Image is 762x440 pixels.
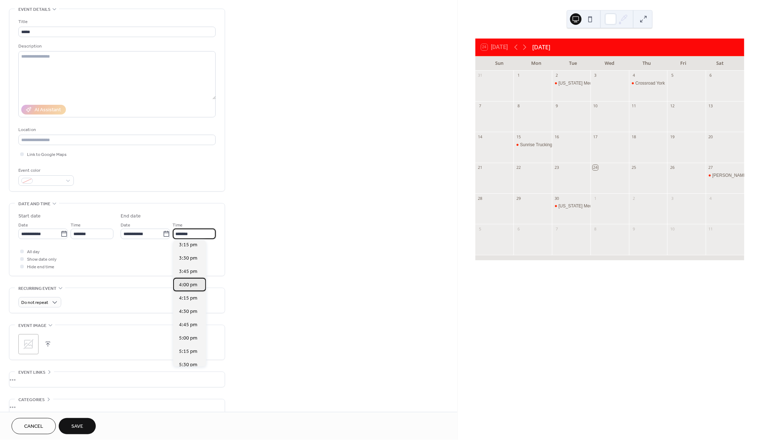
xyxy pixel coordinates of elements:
div: Sunrise Trucking [520,142,552,148]
div: 2 [554,73,560,78]
div: 27 [708,165,713,170]
div: Thu [628,56,665,71]
span: 4:30 pm [179,308,197,316]
div: 18 [631,134,637,139]
span: Link to Google Maps [27,151,67,159]
span: Show date only [27,256,57,264]
div: Sun [481,56,518,71]
span: Categories [18,396,45,404]
div: 9 [631,226,637,232]
div: 11 [708,226,713,232]
div: 6 [516,226,521,232]
div: 6 [708,73,713,78]
button: Cancel [12,418,56,434]
div: 24 [593,165,598,170]
div: Doug Adler Birthday Party [706,172,744,179]
div: Sat [702,56,739,71]
span: Hide end time [27,264,54,271]
span: Time [173,222,183,229]
div: 22 [516,165,521,170]
div: [US_STATE] Medicine [559,80,601,86]
div: 12 [669,103,675,109]
div: 7 [478,103,483,109]
div: 8 [593,226,598,232]
span: 5:15 pm [179,348,197,356]
div: 15 [516,134,521,139]
div: 19 [669,134,675,139]
span: 5:00 pm [179,335,197,342]
div: 5 [478,226,483,232]
span: Event links [18,369,45,376]
div: 1 [593,196,598,201]
span: Do not repeat [21,299,48,307]
div: 10 [593,103,598,109]
span: Date and time [18,200,50,208]
span: 4:00 pm [179,282,197,289]
div: Crossroad York [636,80,665,86]
div: Fri [665,56,702,71]
div: 14 [478,134,483,139]
span: Date [18,222,28,229]
span: Save [71,423,83,431]
div: 7 [554,226,560,232]
span: Cancel [24,423,43,431]
div: Wed [591,56,628,71]
span: 3:45 pm [179,268,197,276]
div: 4 [631,73,637,78]
div: 16 [554,134,560,139]
div: 25 [631,165,637,170]
span: 4:45 pm [179,322,197,329]
span: Date [121,222,130,229]
div: Location [18,126,214,134]
div: 9 [554,103,560,109]
div: 23 [554,165,560,170]
span: 4:15 pm [179,295,197,302]
div: 20 [708,134,713,139]
div: 5 [669,73,675,78]
div: Nebraska Medicine [552,80,591,86]
div: 3 [593,73,598,78]
div: [US_STATE] Medicine [559,203,601,209]
div: ••• [9,399,225,414]
div: ; [18,334,39,354]
div: 26 [669,165,675,170]
div: Description [18,42,214,50]
span: 5:30 pm [179,362,197,369]
div: 1 [516,73,521,78]
span: Event details [18,6,50,13]
div: 29 [516,196,521,201]
span: Event image [18,322,46,329]
span: All day [27,248,40,256]
div: Crossroad York [629,80,668,86]
span: 3:30 pm [179,255,197,262]
button: Save [59,418,96,434]
div: Start date [18,212,41,220]
div: 30 [554,196,560,201]
div: ••• [9,372,225,387]
div: 13 [708,103,713,109]
div: 28 [478,196,483,201]
div: 8 [516,103,521,109]
div: 11 [631,103,637,109]
div: 10 [669,226,675,232]
div: Tue [555,56,591,71]
div: 17 [593,134,598,139]
div: Event color [18,167,72,174]
div: End date [121,212,141,220]
span: Time [71,222,81,229]
div: 21 [478,165,483,170]
div: 3 [669,196,675,201]
div: 2 [631,196,637,201]
div: Sunrise Trucking [514,142,552,148]
div: 31 [478,73,483,78]
div: 4 [708,196,713,201]
div: Nebraska Medicine [552,203,591,209]
div: [DATE] [533,43,551,51]
div: Mon [518,56,555,71]
div: Title [18,18,214,26]
span: 3:15 pm [179,242,197,249]
span: Recurring event [18,285,57,292]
